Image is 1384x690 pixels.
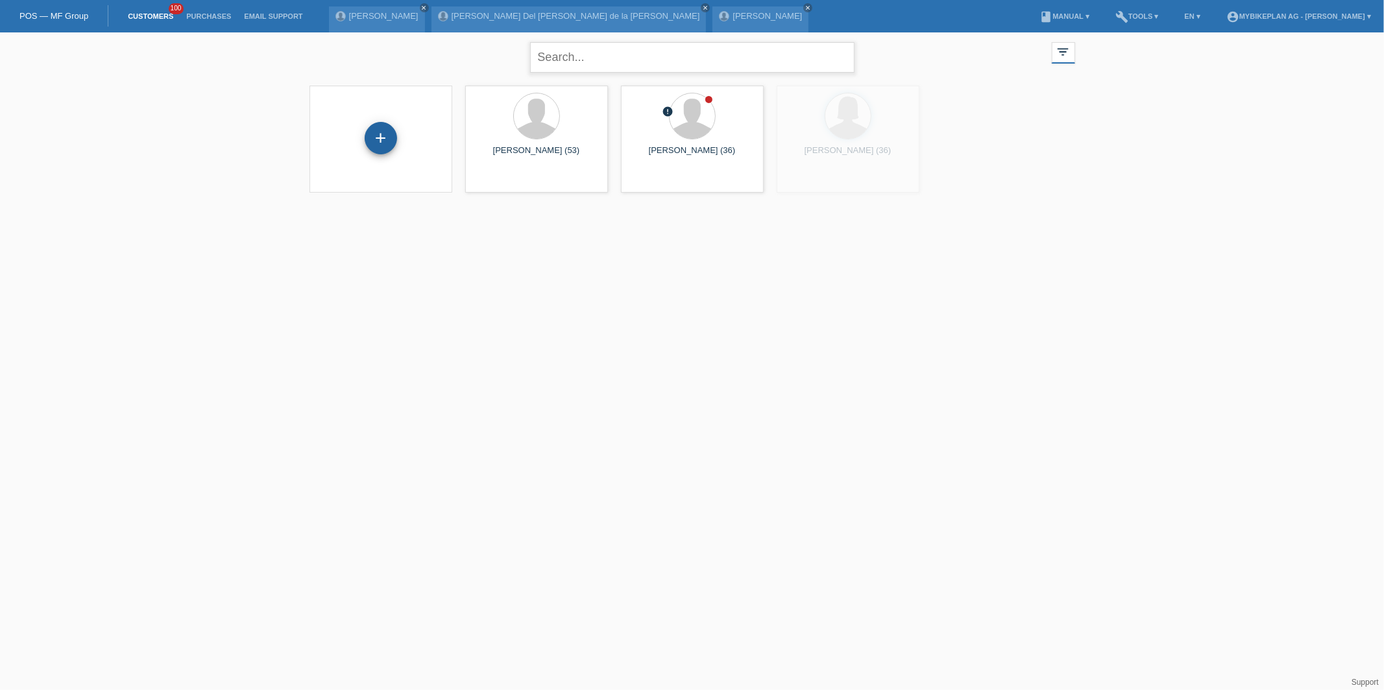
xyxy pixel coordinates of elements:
[1220,12,1378,20] a: account_circleMybikeplan AG - [PERSON_NAME] ▾
[1056,45,1071,59] i: filter_list
[631,145,753,166] div: [PERSON_NAME] (36)
[733,11,802,21] a: [PERSON_NAME]
[420,3,429,12] a: close
[452,11,700,21] a: [PERSON_NAME] Del [PERSON_NAME] de la [PERSON_NAME]
[19,11,88,21] a: POS — MF Group
[121,12,180,20] a: Customers
[365,127,396,149] div: Add customer
[530,42,855,73] input: Search...
[349,11,419,21] a: [PERSON_NAME]
[1033,12,1096,20] a: bookManual ▾
[1178,12,1207,20] a: EN ▾
[1115,10,1128,23] i: build
[169,3,184,14] span: 100
[476,145,598,166] div: [PERSON_NAME] (53)
[803,3,812,12] a: close
[662,106,674,119] div: unconfirmed, pending
[701,3,710,12] a: close
[662,106,674,117] i: error
[805,5,811,11] i: close
[237,12,309,20] a: Email Support
[1352,678,1379,687] a: Support
[180,12,237,20] a: Purchases
[421,5,428,11] i: close
[702,5,709,11] i: close
[1109,12,1165,20] a: buildTools ▾
[787,145,909,166] div: [PERSON_NAME] (36)
[1039,10,1052,23] i: book
[1226,10,1239,23] i: account_circle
